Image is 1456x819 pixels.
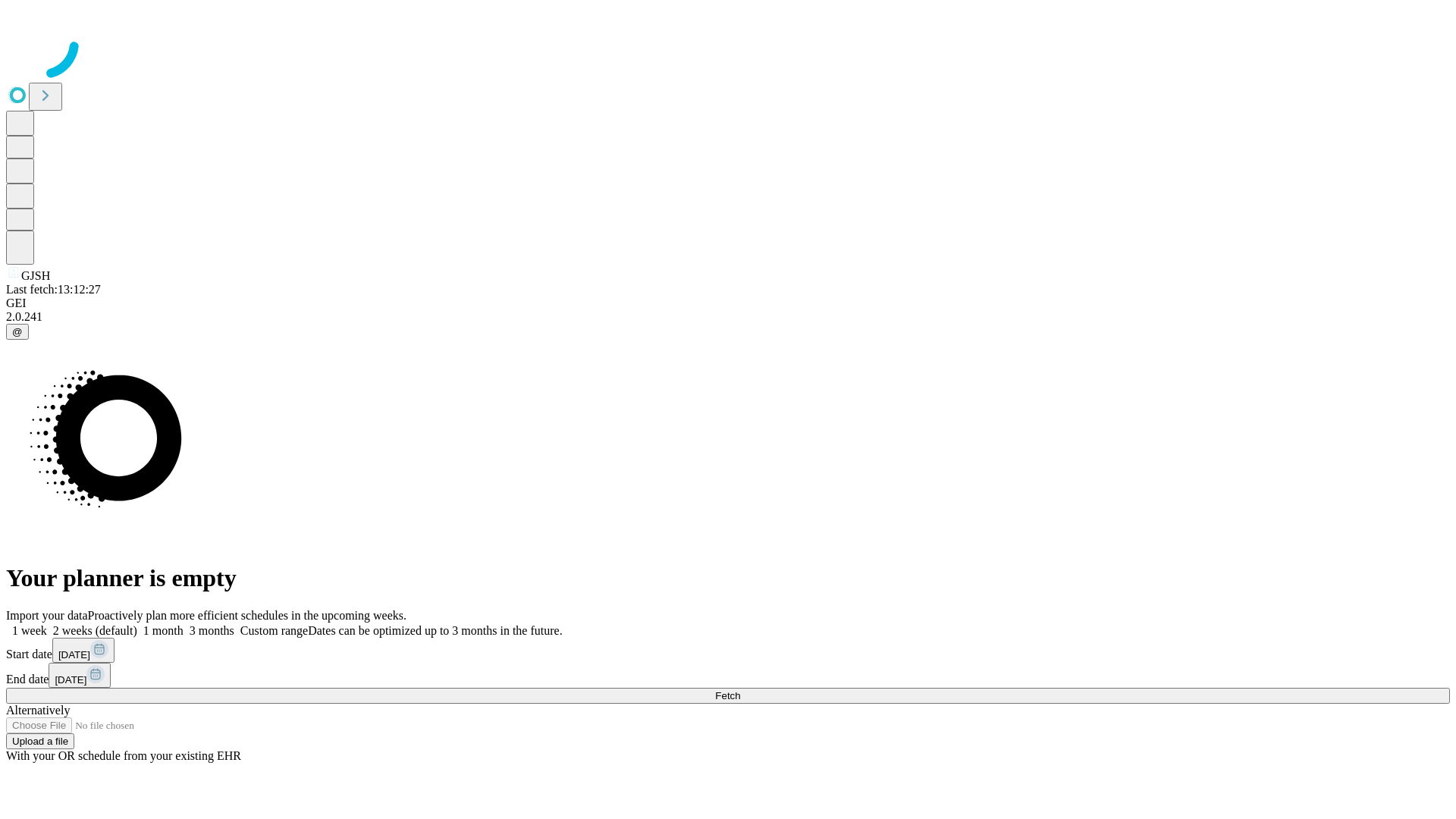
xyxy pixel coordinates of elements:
[12,624,47,637] span: 1 week
[6,663,1450,688] div: End date
[52,638,115,663] button: [DATE]
[6,638,1450,663] div: Start date
[190,624,234,637] span: 3 months
[6,749,241,762] span: With your OR schedule from your existing EHR
[88,609,406,622] span: Proactively plan more efficient schedules in the upcoming weeks.
[715,690,740,701] span: Fetch
[308,624,562,637] span: Dates can be optimized up to 3 months in the future.
[58,649,90,661] span: [DATE]
[49,663,111,688] button: [DATE]
[6,733,74,749] button: Upload a file
[143,624,184,637] span: 1 month
[6,609,88,622] span: Import your data
[21,269,50,282] span: GJSH
[55,674,86,686] span: [DATE]
[53,624,137,637] span: 2 weeks (default)
[6,704,70,717] span: Alternatively
[240,624,308,637] span: Custom range
[6,564,1450,592] h1: Your planner is empty
[6,324,29,340] button: @
[6,297,1450,310] div: GEI
[6,310,1450,324] div: 2.0.241
[6,688,1450,704] button: Fetch
[6,283,101,296] span: Last fetch: 13:12:27
[12,326,23,337] span: @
